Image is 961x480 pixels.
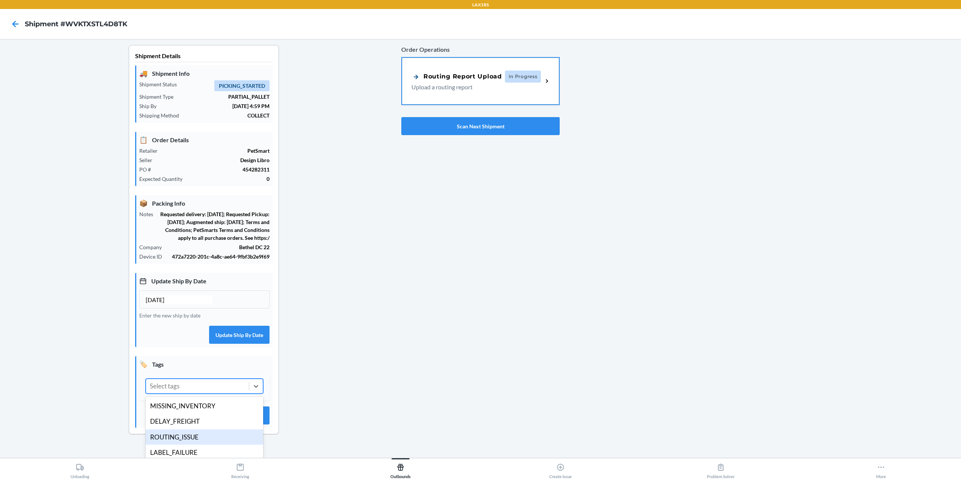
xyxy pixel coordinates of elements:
[139,80,183,88] p: Shipment Status
[401,57,560,105] a: Routing Report UploadIn ProgressUpload a routing report
[146,295,212,304] input: MM/DD/YYYY
[139,68,148,78] span: 🚚
[139,147,164,155] p: Retailer
[158,156,270,164] p: Design Libro
[25,19,127,29] h4: Shipment #WVKTXSTL4D8TK
[150,381,179,391] div: Select tags
[139,198,270,208] p: Packing Info
[390,460,411,479] div: Outbounds
[139,135,270,145] p: Order Details
[411,72,502,81] div: Routing Report Upload
[157,166,270,173] p: 454282311
[188,175,270,183] p: 0
[139,198,148,208] span: 📦
[139,166,157,173] p: PO #
[163,102,270,110] p: [DATE] 4:59 PM
[876,460,886,479] div: More
[139,102,163,110] p: Ship By
[320,458,480,479] button: Outbounds
[139,68,270,78] p: Shipment Info
[146,414,263,429] div: DELAY_FREIGHT
[159,210,270,242] p: Requested delivery: [DATE]; Requested Pickup: [DATE]; Augmented ship: [DATE]; Terms and Condition...
[185,111,270,119] p: COLLECT
[71,460,89,479] div: Unloading
[707,460,735,479] div: Problem Solver
[401,45,560,54] p: Order Operations
[139,311,270,319] p: Enter the new ship by date
[160,458,321,479] button: Receiving
[209,326,270,344] button: Update Ship By Date
[139,93,179,101] p: Shipment Type
[214,80,270,91] span: PICKING_STARTED
[179,93,270,101] p: PARTIAL_PALLET
[139,359,270,369] p: Tags
[146,445,263,460] div: LABEL_FAILURE
[146,398,263,414] div: MISSING_INVENTORY
[505,71,541,83] span: In Progress
[549,460,572,479] div: Create Issue
[641,458,801,479] button: Problem Solver
[401,117,560,135] button: Scan Next Shipment
[139,210,159,218] p: Notes
[139,175,188,183] p: Expected Quantity
[139,135,148,145] span: 📋
[801,458,961,479] button: More
[135,51,273,62] p: Shipment Details
[146,429,263,445] div: ROUTING_ISSUE
[139,243,168,251] p: Company
[168,243,270,251] p: Bethel DC 22
[231,460,249,479] div: Receiving
[411,83,537,92] p: Upload a routing report
[164,147,270,155] p: PetSmart
[168,253,270,260] p: 472a7220-201c-4a8c-ae64-9fbf3b2e9f69
[139,156,158,164] p: Seller
[139,276,270,286] p: Update Ship By Date
[139,253,168,260] p: Device ID
[139,359,148,369] span: 🏷️
[139,111,185,119] p: Shipping Method
[480,458,641,479] button: Create Issue
[472,2,489,8] p: LAX1RS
